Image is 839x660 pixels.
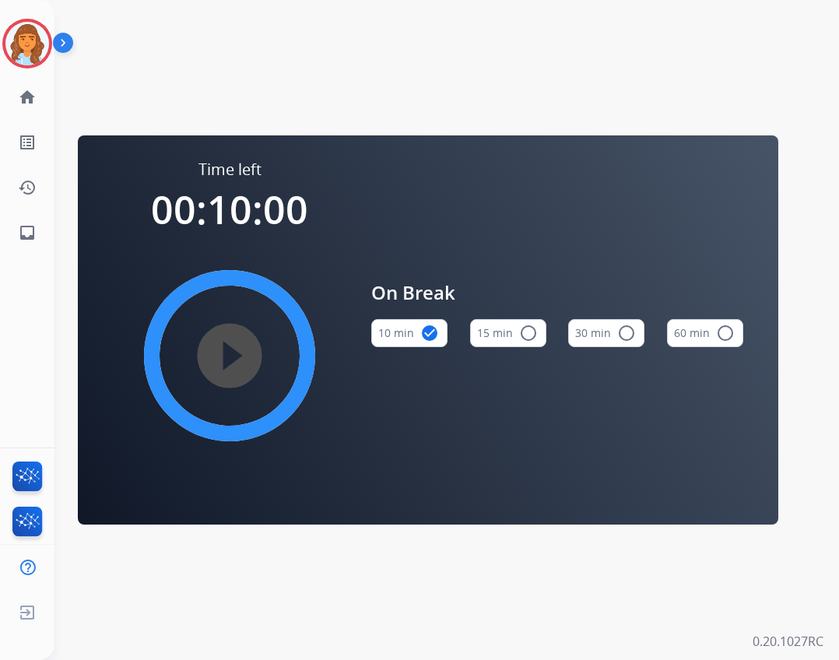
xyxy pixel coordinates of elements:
button: 15 min [470,319,546,347]
mat-icon: radio_button_unchecked [519,324,538,342]
span: Time left [198,159,262,181]
button: 30 min [568,319,644,347]
mat-icon: check_circle [420,324,439,342]
mat-icon: inbox [18,223,37,242]
mat-icon: radio_button_unchecked [617,324,636,342]
mat-icon: history [18,178,37,197]
p: 0.20.1027RC [753,632,823,651]
mat-icon: radio_button_unchecked [716,324,735,342]
span: 00:10:00 [151,183,308,236]
mat-icon: play_circle_filled [220,346,239,365]
span: On Break [371,279,743,307]
mat-icon: home [18,88,37,107]
mat-icon: list_alt [18,133,37,152]
button: 10 min [371,319,448,347]
img: avatar [5,22,49,65]
button: 60 min [667,319,743,347]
